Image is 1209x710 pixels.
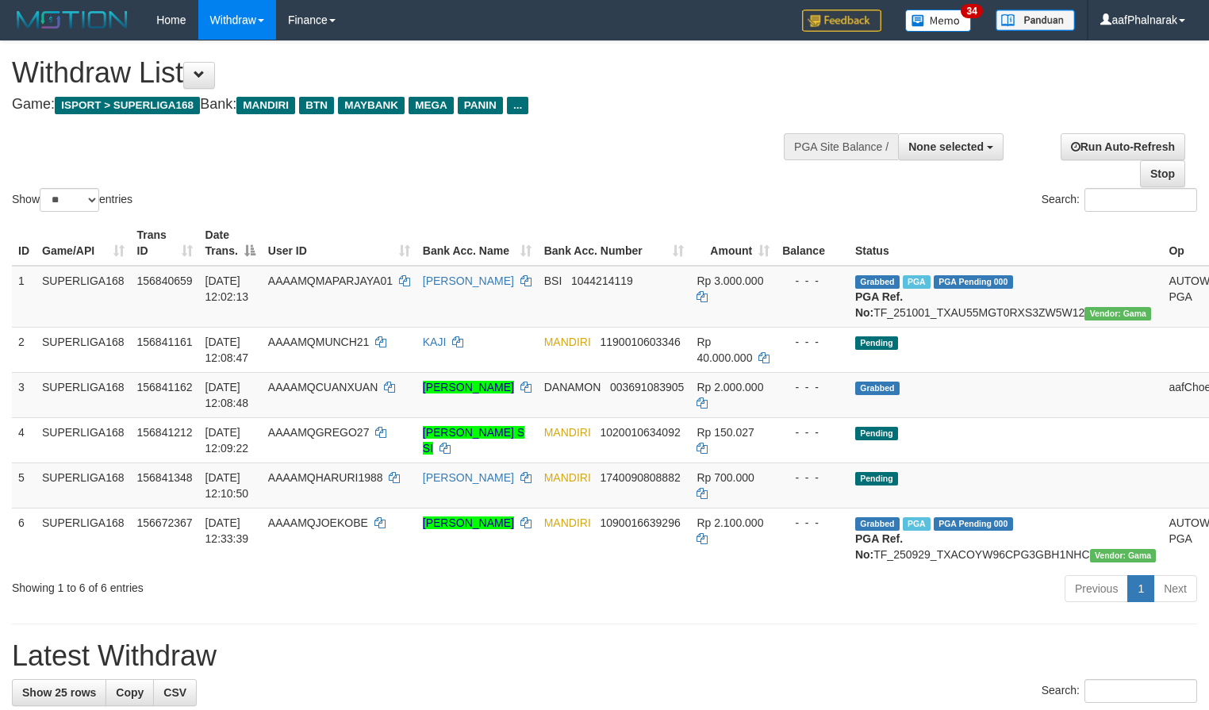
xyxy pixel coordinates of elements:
[137,274,193,287] span: 156840659
[268,336,370,348] span: AAAAMQMUNCH21
[55,97,200,114] span: ISPORT > SUPERLIGA168
[934,275,1013,289] span: PGA Pending
[690,221,776,266] th: Amount: activate to sort column ascending
[782,424,842,440] div: - - -
[262,221,416,266] th: User ID: activate to sort column ascending
[996,10,1075,31] img: panduan.png
[423,426,524,455] a: [PERSON_NAME] S SI
[268,471,383,484] span: AAAAMQHARURI1988
[137,471,193,484] span: 156841348
[1090,549,1157,562] span: Vendor URL: https://trx31.1velocity.biz
[137,336,193,348] span: 156841161
[338,97,405,114] span: MAYBANK
[903,275,931,289] span: Marked by aafsoycanthlai
[137,381,193,393] span: 156841162
[855,427,898,440] span: Pending
[137,426,193,439] span: 156841212
[36,266,131,328] td: SUPERLIGA168
[12,221,36,266] th: ID
[12,372,36,417] td: 3
[205,274,249,303] span: [DATE] 12:02:13
[12,640,1197,672] h1: Latest Withdraw
[601,471,681,484] span: Copy 1740090808882 to clipboard
[1042,679,1197,703] label: Search:
[855,472,898,485] span: Pending
[697,471,754,484] span: Rp 700.000
[544,516,591,529] span: MANDIRI
[12,327,36,372] td: 2
[416,221,538,266] th: Bank Acc. Name: activate to sort column ascending
[199,221,262,266] th: Date Trans.: activate to sort column descending
[1084,307,1151,320] span: Vendor URL: https://trx31.1velocity.biz
[268,516,368,529] span: AAAAMQJOEKOBE
[544,274,562,287] span: BSI
[163,686,186,699] span: CSV
[36,417,131,462] td: SUPERLIGA168
[116,686,144,699] span: Copy
[423,274,514,287] a: [PERSON_NAME]
[1042,188,1197,212] label: Search:
[855,336,898,350] span: Pending
[601,516,681,529] span: Copy 1090016639296 to clipboard
[782,273,842,289] div: - - -
[544,426,591,439] span: MANDIRI
[507,97,528,114] span: ...
[205,516,249,545] span: [DATE] 12:33:39
[106,679,154,706] a: Copy
[205,471,249,500] span: [DATE] 12:10:50
[40,188,99,212] select: Showentries
[903,517,931,531] span: Marked by aafsengchandara
[697,336,752,364] span: Rp 40.000.000
[12,574,492,596] div: Showing 1 to 6 of 6 entries
[1061,133,1185,160] a: Run Auto-Refresh
[776,221,849,266] th: Balance
[849,508,1162,569] td: TF_250929_TXACOYW96CPG3GBH1NHC
[423,516,514,529] a: [PERSON_NAME]
[855,532,903,561] b: PGA Ref. No:
[409,97,454,114] span: MEGA
[782,379,842,395] div: - - -
[12,188,132,212] label: Show entries
[849,221,1162,266] th: Status
[268,381,378,393] span: AAAAMQCUANXUAN
[601,336,681,348] span: Copy 1190010603346 to clipboard
[36,462,131,508] td: SUPERLIGA168
[908,140,984,153] span: None selected
[855,382,900,395] span: Grabbed
[423,381,514,393] a: [PERSON_NAME]
[544,381,601,393] span: DANAMON
[36,372,131,417] td: SUPERLIGA168
[458,97,503,114] span: PANIN
[12,266,36,328] td: 1
[205,426,249,455] span: [DATE] 12:09:22
[784,133,898,160] div: PGA Site Balance /
[544,336,591,348] span: MANDIRI
[610,381,684,393] span: Copy 003691083905 to clipboard
[268,274,393,287] span: AAAAMQMAPARJAYA01
[934,517,1013,531] span: PGA Pending
[131,221,199,266] th: Trans ID: activate to sort column ascending
[697,274,763,287] span: Rp 3.000.000
[205,336,249,364] span: [DATE] 12:08:47
[855,275,900,289] span: Grabbed
[1153,575,1197,602] a: Next
[12,679,106,706] a: Show 25 rows
[697,516,763,529] span: Rp 2.100.000
[12,97,790,113] h4: Game: Bank:
[1084,679,1197,703] input: Search:
[153,679,197,706] a: CSV
[855,517,900,531] span: Grabbed
[12,8,132,32] img: MOTION_logo.png
[782,515,842,531] div: - - -
[1140,160,1185,187] a: Stop
[1065,575,1128,602] a: Previous
[601,426,681,439] span: Copy 1020010634092 to clipboard
[802,10,881,32] img: Feedback.jpg
[782,334,842,350] div: - - -
[12,417,36,462] td: 4
[423,471,514,484] a: [PERSON_NAME]
[538,221,691,266] th: Bank Acc. Number: activate to sort column ascending
[898,133,1004,160] button: None selected
[12,508,36,569] td: 6
[1127,575,1154,602] a: 1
